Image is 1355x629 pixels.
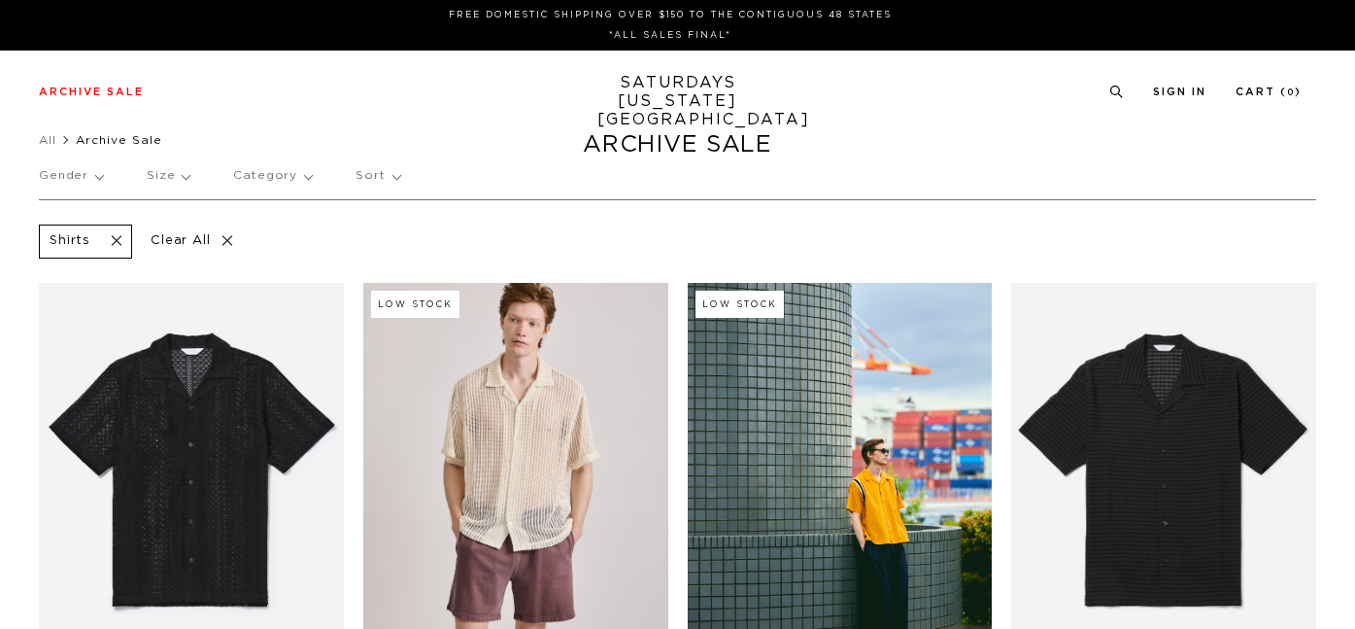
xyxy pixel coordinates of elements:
[1287,88,1295,97] small: 0
[50,233,90,250] p: Shirts
[76,134,162,146] span: Archive Sale
[1153,87,1206,97] a: Sign In
[39,134,56,146] a: All
[47,8,1294,22] p: FREE DOMESTIC SHIPPING OVER $150 TO THE CONTIGUOUS 48 STATES
[233,154,312,198] p: Category
[47,28,1294,43] p: *ALL SALES FINAL*
[597,74,758,129] a: SATURDAYS[US_STATE][GEOGRAPHIC_DATA]
[39,87,144,97] a: Archive Sale
[1236,87,1302,97] a: Cart (0)
[356,154,399,198] p: Sort
[695,291,784,318] div: Low Stock
[371,291,459,318] div: Low Stock
[39,154,103,198] p: Gender
[142,225,242,259] p: Clear All
[147,154,189,198] p: Size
